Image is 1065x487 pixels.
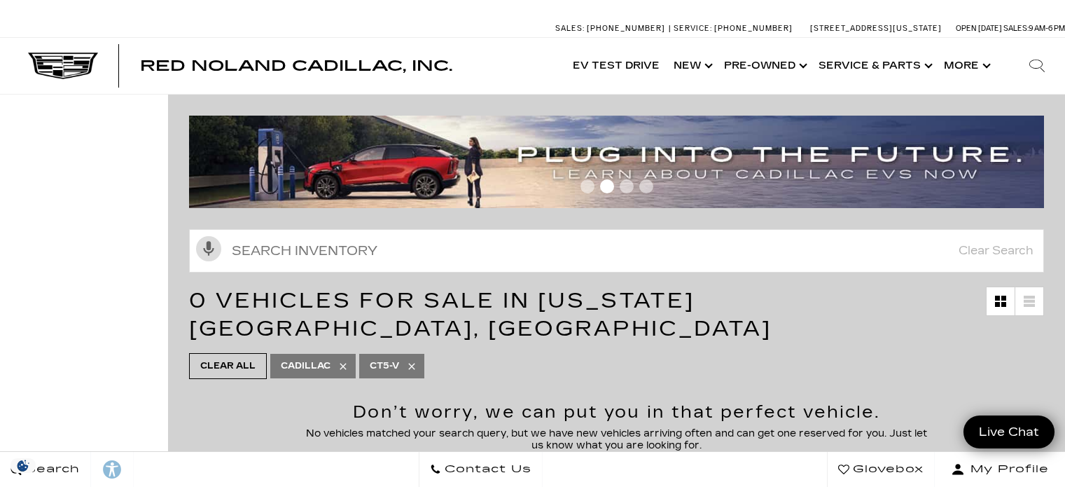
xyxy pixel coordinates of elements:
a: Contact Us [419,452,543,487]
p: No vehicles matched your search query, but we have new vehicles arriving often and can get one re... [305,427,927,451]
span: Sales: [1003,24,1029,33]
input: Search Inventory [189,229,1044,273]
span: 9 AM-6 PM [1029,24,1065,33]
span: Go to slide 1 [580,179,594,193]
span: Red Noland Cadillac, Inc. [140,57,452,74]
span: Service: [674,24,712,33]
img: Opt-Out Icon [7,458,39,473]
a: Pre-Owned [717,38,812,94]
a: Live Chat [963,416,1054,448]
h2: Don’t worry, we can put you in that perfect vehicle. [305,404,927,420]
span: Open [DATE] [956,24,1002,33]
img: ev-blog-post-banners4 [189,116,1054,208]
span: Go to slide 3 [620,179,634,193]
span: [PHONE_NUMBER] [714,24,793,33]
a: Service: [PHONE_NUMBER] [669,25,796,32]
a: Sales: [PHONE_NUMBER] [555,25,669,32]
a: Glovebox [827,452,935,487]
span: Clear All [200,357,256,375]
a: Red Noland Cadillac, Inc. [140,59,452,73]
span: Search [22,460,80,479]
span: Go to slide 4 [639,179,653,193]
img: Cadillac Dark Logo with Cadillac White Text [28,53,98,79]
span: Glovebox [849,460,924,479]
section: Click to Open Cookie Consent Modal [7,458,39,473]
span: Contact Us [441,460,531,479]
span: [PHONE_NUMBER] [587,24,665,33]
a: EV Test Drive [566,38,667,94]
a: [STREET_ADDRESS][US_STATE] [810,24,942,33]
span: 0 Vehicles for Sale in [US_STATE][GEOGRAPHIC_DATA], [GEOGRAPHIC_DATA] [189,288,772,341]
span: CT5-V [370,357,399,375]
span: Sales: [555,24,585,33]
span: Live Chat [972,424,1046,440]
button: Open user profile menu [935,452,1065,487]
svg: Click to toggle on voice search [196,236,221,261]
button: More [937,38,995,94]
a: Service & Parts [812,38,937,94]
span: My Profile [965,460,1049,479]
span: Cadillac [281,357,330,375]
span: Go to slide 2 [600,179,614,193]
a: New [667,38,717,94]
